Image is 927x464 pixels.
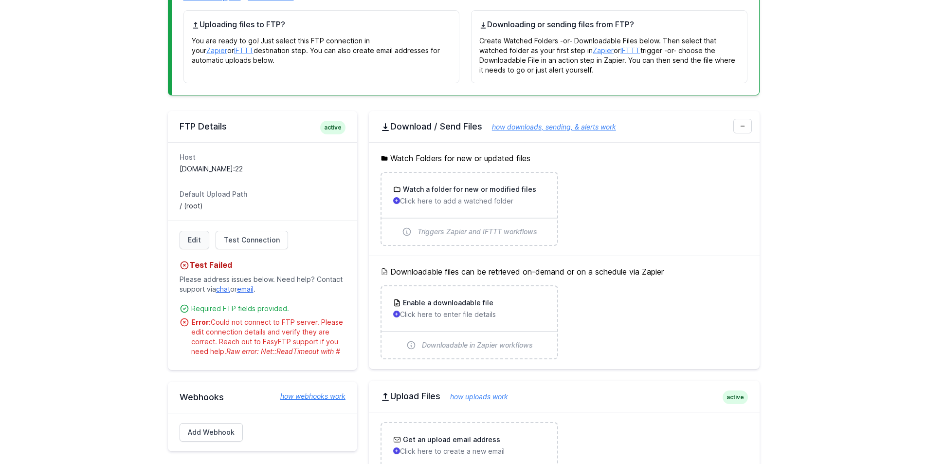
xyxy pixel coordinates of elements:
[381,121,748,132] h2: Download / Send Files
[393,446,545,456] p: Click here to create a new email
[440,392,508,401] a: how uploads work
[401,185,536,194] h3: Watch a folder for new or modified files
[216,231,288,249] a: Test Connection
[382,286,557,358] a: Enable a downloadable file Click here to enter file details Downloadable in Zapier workflows
[593,46,614,55] a: Zapier
[401,298,493,308] h3: Enable a downloadable file
[393,196,545,206] p: Click here to add a watched folder
[271,391,345,401] a: how webhooks work
[878,415,915,452] iframe: Drift Widget Chat Controller
[401,435,500,445] h3: Get an upload email address
[723,390,748,404] span: active
[381,390,748,402] h2: Upload Files
[191,304,345,314] div: Required FTP fields provided.
[191,318,211,326] strong: Error:
[234,46,254,55] a: IFTTT
[224,235,280,245] span: Test Connection
[382,173,557,245] a: Watch a folder for new or modified files Click here to add a watched folder Triggers Zapier and I...
[180,259,345,271] h4: Test Failed
[180,231,209,249] a: Edit
[393,310,545,319] p: Click here to enter file details
[237,285,254,293] a: email
[482,123,616,131] a: how downloads, sending, & alerts work
[479,30,739,75] p: Create Watched Folders -or- Downloadable Files below. Then select that watched folder as your fir...
[180,201,345,211] dd: / (root)
[180,152,345,162] dt: Host
[320,121,345,134] span: active
[418,227,537,237] span: Triggers Zapier and IFTTT workflows
[226,347,340,355] span: Raw error: Net::ReadTimeout with #
[620,46,640,55] a: IFTTT
[180,121,345,132] h2: FTP Details
[479,19,739,30] h4: Downloading or sending files from FTP?
[422,340,533,350] span: Downloadable in Zapier workflows
[191,317,345,356] div: Could not connect to FTP server. Please edit connection details and verify they are correct. Reac...
[381,152,748,164] h5: Watch Folders for new or updated files
[180,423,243,442] a: Add Webhook
[192,19,452,30] h4: Uploading files to FTP?
[180,271,345,298] p: Please address issues below. Need help? Contact support via or .
[216,285,230,293] a: chat
[381,266,748,278] h5: Downloadable files can be retrieved on-demand or on a schedule via Zapier
[192,30,452,65] p: You are ready to go! Just select this FTP connection in your or destination step. You can also cr...
[180,391,345,403] h2: Webhooks
[206,46,227,55] a: Zapier
[180,189,345,199] dt: Default Upload Path
[180,164,345,174] dd: [DOMAIN_NAME]:22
